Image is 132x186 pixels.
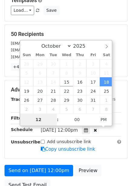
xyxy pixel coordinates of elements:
span: October 20, 2025 [33,86,47,95]
span: October 28, 2025 [47,95,60,104]
span: October 17, 2025 [86,77,100,86]
small: [EMAIL_ADDRESS][DOMAIN_NAME] [11,41,78,46]
span: October 19, 2025 [20,86,34,95]
span: November 8, 2025 [100,104,113,114]
iframe: Chat Widget [102,157,132,186]
span: October 4, 2025 [100,59,113,68]
span: Tue [47,53,60,57]
h5: Advanced [11,86,121,93]
strong: Tracking [11,97,31,102]
h5: 50 Recipients [11,31,121,37]
span: October 9, 2025 [73,68,86,77]
a: Send on [DATE] 12:00pm [5,165,73,176]
span: October 7, 2025 [47,68,60,77]
span: October 13, 2025 [33,77,47,86]
span: September 28, 2025 [20,59,34,68]
small: [EMAIL_ADDRESS][DOMAIN_NAME] [11,48,78,52]
a: Copy unsubscribe link [41,146,95,152]
input: Hour [20,114,57,126]
span: November 7, 2025 [86,104,100,114]
span: September 30, 2025 [47,59,60,68]
input: Minute [59,114,95,126]
span: October 24, 2025 [86,86,100,95]
span: October 31, 2025 [86,95,100,104]
span: October 30, 2025 [73,95,86,104]
span: Mon [33,53,47,57]
span: Wed [60,53,73,57]
span: Click to toggle [95,114,112,126]
span: October 14, 2025 [47,77,60,86]
small: [EMAIL_ADDRESS][DOMAIN_NAME] [11,55,78,59]
span: Thu [73,53,86,57]
span: October 21, 2025 [47,86,60,95]
span: October 2, 2025 [73,59,86,68]
span: October 6, 2025 [33,68,47,77]
span: November 5, 2025 [60,104,73,114]
input: Year [72,43,93,49]
span: October 11, 2025 [100,68,113,77]
span: October 23, 2025 [73,86,86,95]
button: Save [43,6,59,15]
a: Load... [11,6,34,15]
span: October 8, 2025 [60,68,73,77]
span: October 26, 2025 [20,95,34,104]
strong: Filters [11,116,26,120]
span: Fri [86,53,100,57]
span: October 16, 2025 [73,77,86,86]
span: October 18, 2025 [100,77,113,86]
span: October 5, 2025 [20,68,34,77]
strong: Unsubscribe [11,139,40,144]
label: Add unsubscribe link [47,139,91,145]
span: November 2, 2025 [20,104,34,114]
span: October 3, 2025 [86,59,100,68]
a: Preview [75,165,101,176]
a: +47 more [11,63,36,71]
span: Sun [20,53,34,57]
span: November 3, 2025 [33,104,47,114]
span: November 1, 2025 [100,95,113,104]
span: September 29, 2025 [33,59,47,68]
span: October 22, 2025 [60,86,73,95]
span: October 29, 2025 [60,95,73,104]
span: October 10, 2025 [86,68,100,77]
span: Sat [100,53,113,57]
span: October 1, 2025 [60,59,73,68]
span: November 6, 2025 [73,104,86,114]
span: [DATE] 12:00pm [41,127,78,133]
span: October 12, 2025 [20,77,34,86]
strong: Schedule [11,127,33,132]
span: : [57,114,59,126]
span: October 27, 2025 [33,95,47,104]
span: November 4, 2025 [47,104,60,114]
span: October 25, 2025 [100,86,113,95]
span: October 15, 2025 [60,77,73,86]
